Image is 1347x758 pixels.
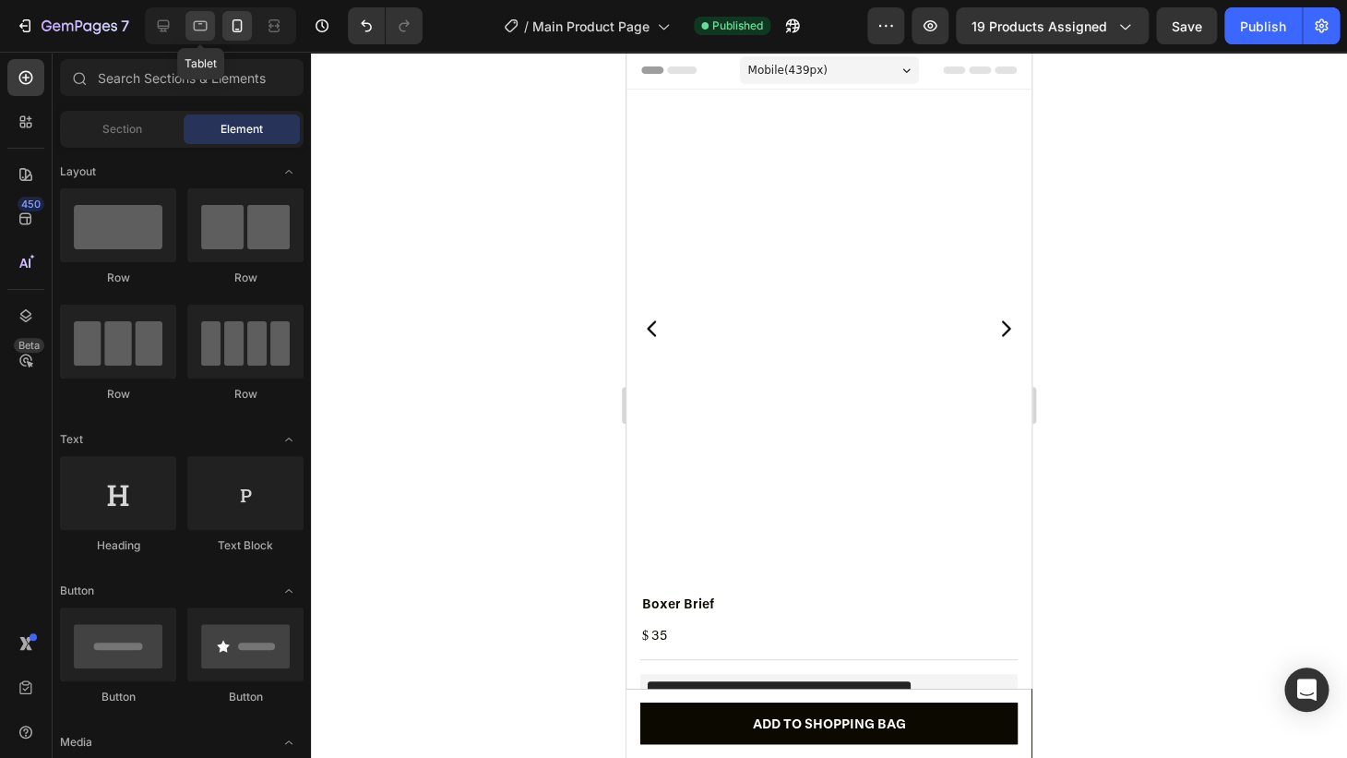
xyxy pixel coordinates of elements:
[956,7,1149,44] button: 19 products assigned
[187,689,304,705] div: Button
[60,59,304,96] input: Search Sections & Elements
[187,270,304,286] div: Row
[274,576,304,606] span: Toggle open
[1240,17,1286,36] div: Publish
[18,197,44,211] div: 450
[121,15,129,37] p: 7
[60,163,96,180] span: Layout
[7,7,137,44] button: 7
[60,583,94,599] span: Button
[60,734,92,751] span: Media
[972,17,1107,36] span: 19 products assigned
[60,386,176,403] div: Row
[274,728,304,757] span: Toggle open
[102,121,142,138] span: Section
[1172,18,1202,34] span: Save
[274,425,304,454] span: Toggle open
[1284,668,1329,712] div: Open Intercom Messenger
[524,17,529,36] span: /
[187,386,304,403] div: Row
[1224,7,1302,44] button: Publish
[60,689,176,705] div: Button
[60,537,176,554] div: Heading
[348,7,423,44] div: Undo/Redo
[60,270,176,286] div: Row
[532,17,650,36] span: Main Product Page
[221,121,263,138] span: Element
[712,18,763,34] span: Published
[14,338,44,353] div: Beta
[274,157,304,186] span: Toggle open
[60,431,83,448] span: Text
[1156,7,1217,44] button: Save
[187,537,304,554] div: Text Block
[626,52,1031,758] iframe: Design area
